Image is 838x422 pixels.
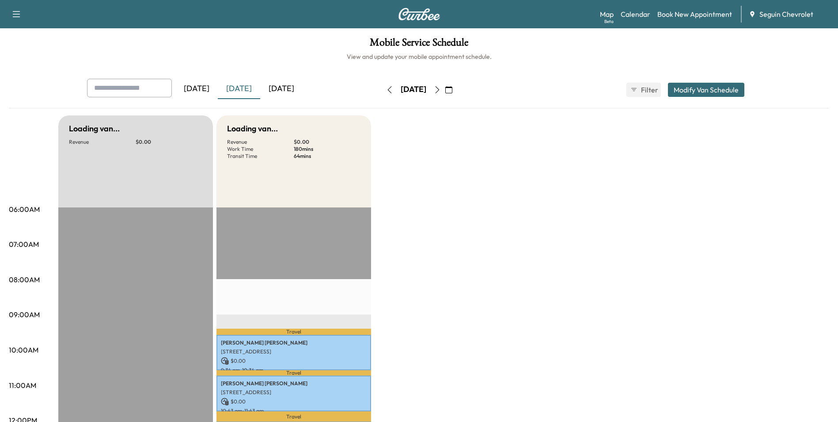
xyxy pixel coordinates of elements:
div: [DATE] [175,79,218,99]
p: [PERSON_NAME] [PERSON_NAME] [221,380,367,387]
div: Beta [604,18,614,25]
p: 11:00AM [9,380,36,391]
p: [PERSON_NAME] [PERSON_NAME] [221,339,367,346]
h5: Loading van... [69,123,120,135]
p: 06:00AM [9,204,40,215]
p: [STREET_ADDRESS] [221,348,367,355]
a: Book New Appointment [657,9,732,19]
p: $ 0.00 [221,357,367,365]
p: [STREET_ADDRESS] [221,389,367,396]
p: 180 mins [294,146,360,153]
p: 08:00AM [9,274,40,285]
h5: Loading van... [227,123,278,135]
p: Work Time [227,146,294,153]
img: Curbee Logo [398,8,440,20]
p: 10:00AM [9,345,38,355]
span: Seguin Chevrolet [759,9,813,19]
button: Modify Van Schedule [668,83,744,97]
p: $ 0.00 [221,398,367,406]
p: Transit Time [227,153,294,160]
a: MapBeta [600,9,614,19]
p: 07:00AM [9,239,39,249]
p: 10:43 am - 11:43 am [221,407,367,414]
h1: Mobile Service Schedule [9,37,829,52]
h6: View and update your mobile appointment schedule. [9,52,829,61]
p: Travel [216,370,371,376]
p: 64 mins [294,153,360,160]
p: $ 0.00 [136,138,202,146]
p: $ 0.00 [294,138,360,146]
div: [DATE] [260,79,303,99]
div: [DATE] [401,84,426,95]
p: 9:34 am - 10:34 am [221,367,367,374]
button: Filter [626,83,661,97]
p: Travel [216,411,371,422]
p: Travel [216,329,371,334]
p: Revenue [69,138,136,146]
span: Filter [641,84,657,95]
a: Calendar [621,9,650,19]
p: Revenue [227,138,294,146]
div: [DATE] [218,79,260,99]
p: 09:00AM [9,309,40,320]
